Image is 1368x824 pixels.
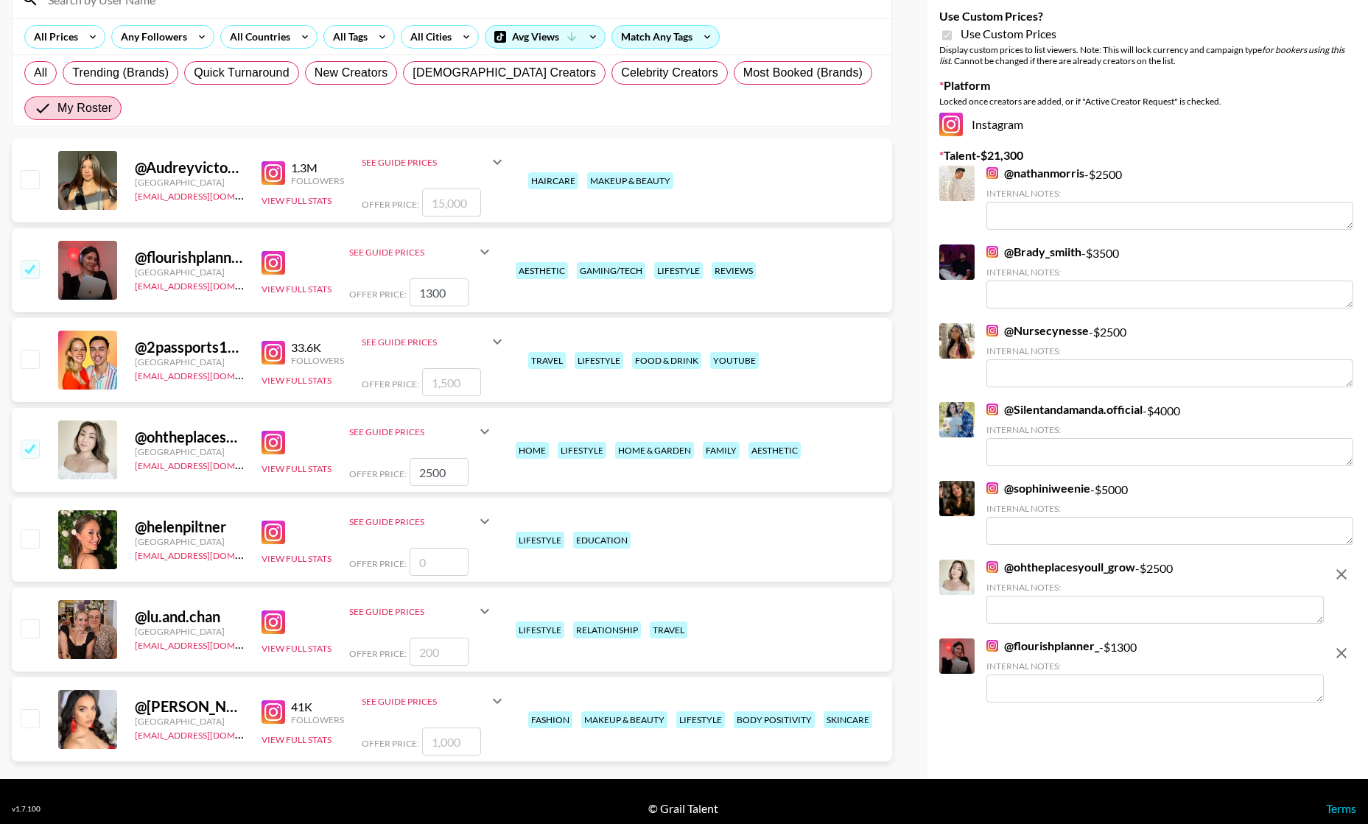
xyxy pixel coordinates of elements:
span: New Creators [315,64,388,82]
div: © Grail Talent [648,801,718,816]
span: Offer Price: [362,199,419,210]
a: [EMAIL_ADDRESS][DOMAIN_NAME] [135,637,283,651]
img: Instagram [262,161,285,185]
span: Trending (Brands) [72,64,169,82]
div: Any Followers [112,26,190,48]
div: All Cities [401,26,455,48]
div: Match Any Tags [612,26,719,48]
img: Instagram [986,404,998,415]
a: [EMAIL_ADDRESS][DOMAIN_NAME] [135,727,283,741]
span: Offer Price: [349,289,407,300]
div: makeup & beauty [587,172,673,189]
input: 0 [410,278,469,306]
div: lifestyle [516,532,564,549]
div: All Prices [25,26,81,48]
a: Terms [1326,801,1356,815]
div: @ flourishplanner_ [135,248,244,267]
span: Most Booked (Brands) [743,64,863,82]
button: View Full Stats [262,643,332,654]
img: Instagram [262,610,285,634]
span: Use Custom Prices [961,27,1056,41]
div: fashion [528,711,572,728]
div: travel [650,621,687,638]
div: lifestyle [516,621,564,638]
div: - $ 5000 [986,481,1353,545]
a: [EMAIL_ADDRESS][DOMAIN_NAME] [135,367,283,381]
div: education [573,532,631,549]
div: gaming/tech [577,262,645,279]
label: Talent - $ 21,300 [939,148,1356,163]
span: My Roster [57,99,112,117]
div: All Tags [324,26,371,48]
div: Internal Notes: [986,582,1324,593]
div: Internal Notes: [986,424,1353,435]
input: 1,500 [422,368,481,396]
button: View Full Stats [262,734,332,745]
div: Internal Notes: [986,503,1353,514]
img: Instagram [986,246,998,258]
div: @ lu.and.chan [135,608,244,626]
button: View Full Stats [262,284,332,295]
img: Instagram [986,640,998,652]
a: @ohtheplacesyoull_grow [986,560,1135,574]
div: [GEOGRAPHIC_DATA] [135,716,244,727]
img: Instagram [986,561,998,573]
img: Instagram [262,341,285,365]
span: Offer Price: [362,738,419,749]
img: Instagram [262,700,285,724]
img: Instagram [986,482,998,494]
div: See Guide Prices [362,144,506,180]
a: @sophiniweenie [986,481,1090,496]
div: Display custom prices to list viewers. Note: This will lock currency and campaign type . Cannot b... [939,44,1356,66]
em: for bookers using this list [939,44,1344,66]
div: Internal Notes: [986,661,1324,672]
a: [EMAIL_ADDRESS][DOMAIN_NAME] [135,278,283,292]
a: @Brady_smiith [986,244,1081,259]
div: food & drink [632,352,701,369]
input: 0 [410,458,469,486]
span: Offer Price: [349,468,407,479]
div: See Guide Prices [349,516,476,527]
div: [GEOGRAPHIC_DATA] [135,626,244,637]
div: 1.3M [291,161,344,175]
input: 0 [410,548,469,576]
div: - $ 2500 [986,560,1324,624]
div: home [516,442,549,459]
input: 15,000 [422,189,481,216]
div: Internal Notes: [986,188,1353,199]
div: All Countries [221,26,293,48]
input: 1,000 [422,728,481,756]
span: Offer Price: [349,648,407,659]
div: skincare [824,711,872,728]
div: aesthetic [748,442,801,459]
div: haircare [528,172,578,189]
div: See Guide Prices [362,324,506,359]
a: [EMAIL_ADDRESS][DOMAIN_NAME] [135,457,283,471]
div: Avg Views [485,26,605,48]
div: travel [528,352,566,369]
div: See Guide Prices [362,157,488,168]
span: Celebrity Creators [621,64,718,82]
span: Quick Turnaround [194,64,290,82]
div: [GEOGRAPHIC_DATA] [135,536,244,547]
div: See Guide Prices [349,234,494,270]
div: Internal Notes: [986,267,1353,278]
div: See Guide Prices [362,337,488,348]
div: [GEOGRAPHIC_DATA] [135,177,244,188]
div: Followers [291,175,344,186]
div: relationship [573,621,641,638]
div: lifestyle [676,711,725,728]
span: All [34,64,47,82]
div: reviews [712,262,756,279]
div: See Guide Prices [362,696,488,707]
div: See Guide Prices [349,414,494,449]
button: View Full Stats [262,463,332,474]
img: Instagram [262,521,285,544]
div: See Guide Prices [349,247,476,258]
button: View Full Stats [262,553,332,564]
button: View Full Stats [262,375,332,386]
div: - $ 4000 [986,402,1353,466]
div: Instagram [939,113,1356,136]
a: @nathanmorris [986,166,1084,180]
div: Internal Notes: [986,345,1353,356]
